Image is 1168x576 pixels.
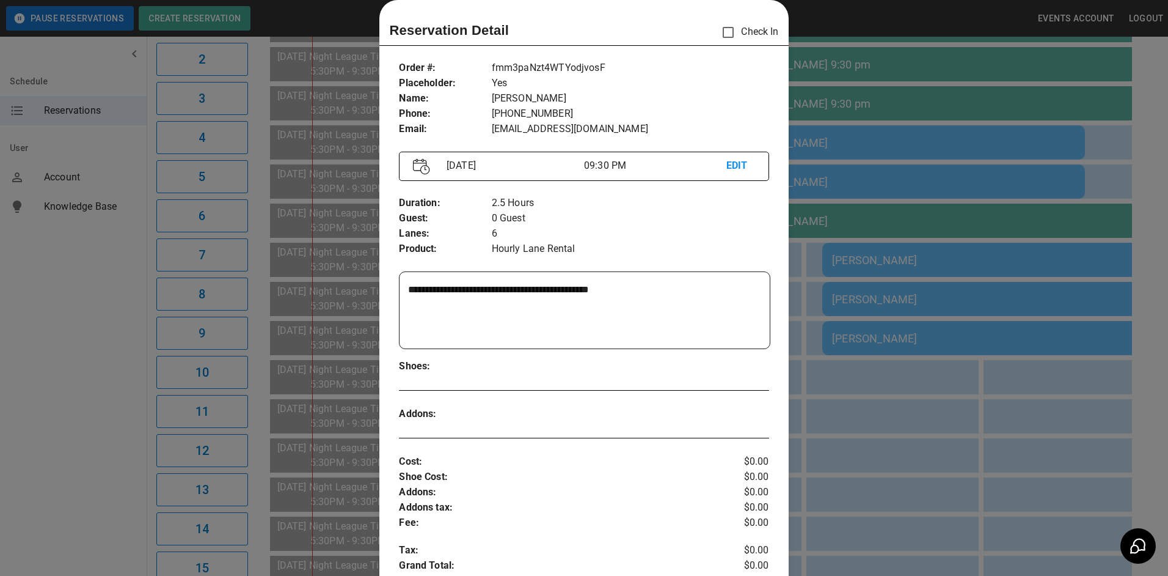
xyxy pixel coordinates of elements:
[399,407,491,422] p: Addons :
[707,515,769,531] p: $0.00
[399,242,491,257] p: Product :
[492,196,769,211] p: 2.5 Hours
[399,500,707,515] p: Addons tax :
[389,20,509,40] p: Reservation Detail
[707,485,769,500] p: $0.00
[726,158,755,174] p: EDIT
[707,500,769,515] p: $0.00
[399,454,707,470] p: Cost :
[707,470,769,485] p: $0.00
[399,122,491,137] p: Email :
[399,106,491,122] p: Phone :
[399,515,707,531] p: Fee :
[492,76,769,91] p: Yes
[492,106,769,122] p: [PHONE_NUMBER]
[442,158,584,173] p: [DATE]
[399,485,707,500] p: Addons :
[492,211,769,226] p: 0 Guest
[399,196,491,211] p: Duration :
[492,226,769,242] p: 6
[399,543,707,558] p: Tax :
[413,158,430,175] img: Vector
[715,20,778,45] p: Check In
[399,359,491,374] p: Shoes :
[492,91,769,106] p: [PERSON_NAME]
[492,242,769,257] p: Hourly Lane Rental
[707,543,769,558] p: $0.00
[492,61,769,76] p: fmm3paNzt4WTYodjvosF
[399,226,491,242] p: Lanes :
[584,158,726,173] p: 09:30 PM
[707,454,769,470] p: $0.00
[399,61,491,76] p: Order # :
[399,91,491,106] p: Name :
[399,76,491,91] p: Placeholder :
[399,211,491,226] p: Guest :
[492,122,769,137] p: [EMAIL_ADDRESS][DOMAIN_NAME]
[399,470,707,485] p: Shoe Cost :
